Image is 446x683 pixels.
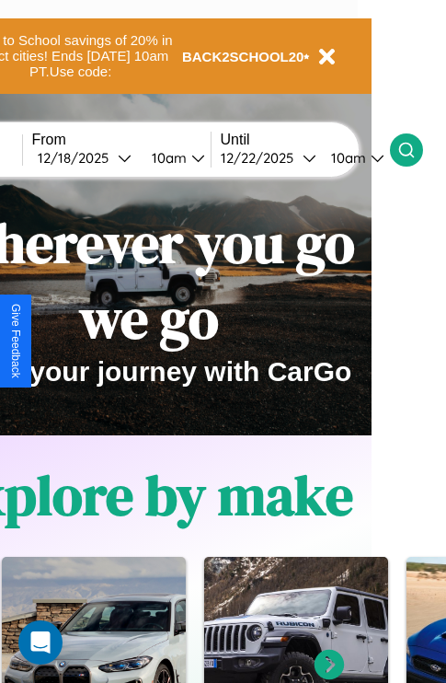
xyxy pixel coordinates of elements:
[322,149,371,167] div: 10am
[9,304,22,378] div: Give Feedback
[18,620,63,665] div: Open Intercom Messenger
[221,132,390,148] label: Until
[32,132,211,148] label: From
[182,49,304,64] b: BACK2SCHOOL20
[143,149,191,167] div: 10am
[38,149,118,167] div: 12 / 18 / 2025
[137,148,211,168] button: 10am
[221,149,303,167] div: 12 / 22 / 2025
[316,148,390,168] button: 10am
[32,148,137,168] button: 12/18/2025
